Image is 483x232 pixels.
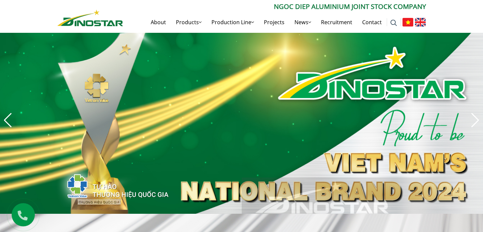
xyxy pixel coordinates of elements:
[415,18,426,27] img: English
[146,12,171,33] a: About
[123,2,426,12] p: Ngoc Diep Aluminium Joint Stock Company
[206,12,259,33] a: Production Line
[402,18,413,27] img: Tiếng Việt
[357,12,387,33] a: Contact
[259,12,289,33] a: Projects
[57,8,123,26] a: Nhôm Dinostar
[471,113,480,128] div: Next slide
[3,113,12,128] div: Previous slide
[289,12,316,33] a: News
[171,12,206,33] a: Products
[390,20,397,26] img: search
[57,10,123,26] img: Nhôm Dinostar
[47,162,170,207] img: thqg
[316,12,357,33] a: Recruitment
